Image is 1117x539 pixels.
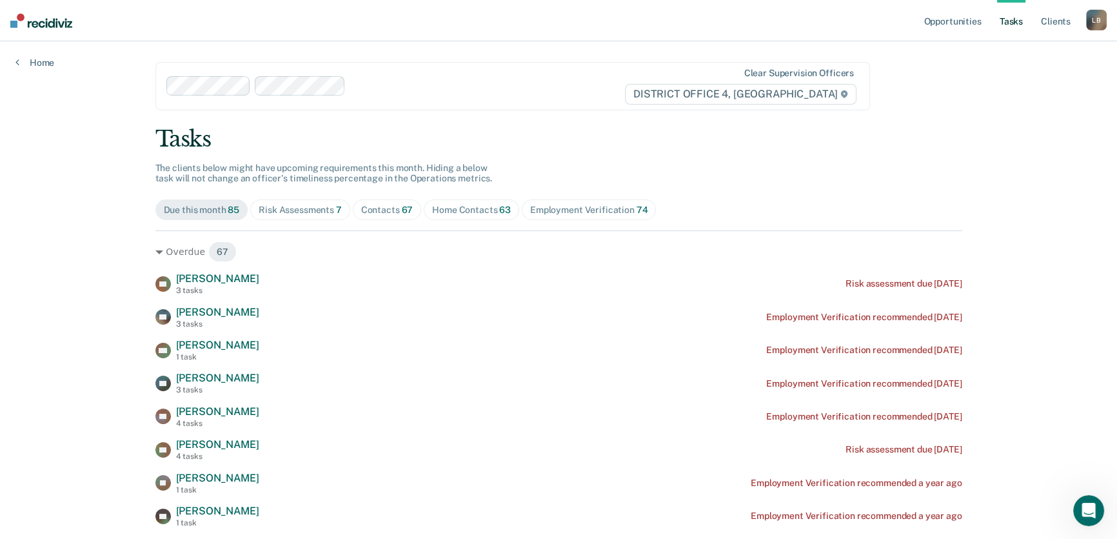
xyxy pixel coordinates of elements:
div: 3 tasks [176,385,259,394]
span: 74 [637,205,648,215]
div: Clear supervision officers [744,68,854,79]
span: [PERSON_NAME] [176,272,259,285]
div: Home Contacts [432,205,511,216]
div: Employment Verification recommended a year ago [751,478,962,489]
div: Employment Verification [530,205,647,216]
span: [PERSON_NAME] [176,339,259,351]
span: [PERSON_NAME] [176,306,259,318]
span: 67 [401,205,413,215]
div: 3 tasks [176,286,259,295]
iframe: Intercom live chat [1073,495,1104,526]
span: [PERSON_NAME] [176,405,259,418]
div: 1 task [176,485,259,494]
span: 85 [228,205,239,215]
button: LB [1086,10,1107,30]
div: Contacts [361,205,413,216]
span: 67 [208,241,237,262]
div: Employment Verification recommended [DATE] [766,312,962,323]
div: Risk Assessments [259,205,342,216]
div: 4 tasks [176,452,259,461]
div: Overdue 67 [155,241,962,262]
div: Tasks [155,126,962,152]
img: Recidiviz [10,14,72,28]
span: 63 [499,205,511,215]
div: Employment Verification recommended a year ago [751,511,962,522]
div: 1 task [176,352,259,361]
span: 7 [336,205,342,215]
div: L B [1086,10,1107,30]
a: Home [15,57,54,68]
div: 3 tasks [176,320,259,329]
div: Employment Verification recommended [DATE] [766,345,962,356]
div: Due this month [164,205,240,216]
div: 1 task [176,518,259,527]
span: The clients below might have upcoming requirements this month. Hiding a below task will not chang... [155,163,493,184]
div: Risk assessment due [DATE] [845,444,962,455]
span: [PERSON_NAME] [176,505,259,517]
span: [PERSON_NAME] [176,472,259,484]
span: [PERSON_NAME] [176,438,259,451]
div: Risk assessment due [DATE] [845,278,962,289]
div: Employment Verification recommended [DATE] [766,411,962,422]
div: 4 tasks [176,419,259,428]
span: [PERSON_NAME] [176,372,259,384]
span: DISTRICT OFFICE 4, [GEOGRAPHIC_DATA] [625,84,856,105]
div: Employment Verification recommended [DATE] [766,378,962,389]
